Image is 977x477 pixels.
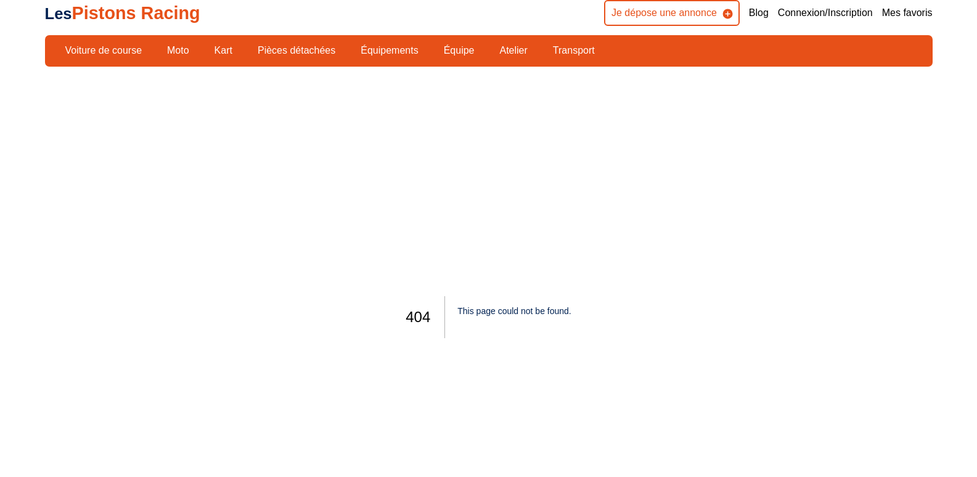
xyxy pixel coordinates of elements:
a: Atelier [491,40,535,61]
a: Voiture de course [57,40,150,61]
a: Mes favoris [882,6,933,20]
a: Équipements [353,40,426,61]
a: Connexion/Inscription [778,6,873,20]
a: Kart [206,40,240,61]
a: Équipe [436,40,483,61]
span: Les [45,5,72,22]
a: Transport [545,40,603,61]
h1: 404 [406,296,445,338]
a: Pièces détachées [250,40,343,61]
h2: This page could not be found . [457,296,571,326]
a: Blog [749,6,769,20]
a: Moto [159,40,197,61]
a: LesPistons Racing [45,3,200,23]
